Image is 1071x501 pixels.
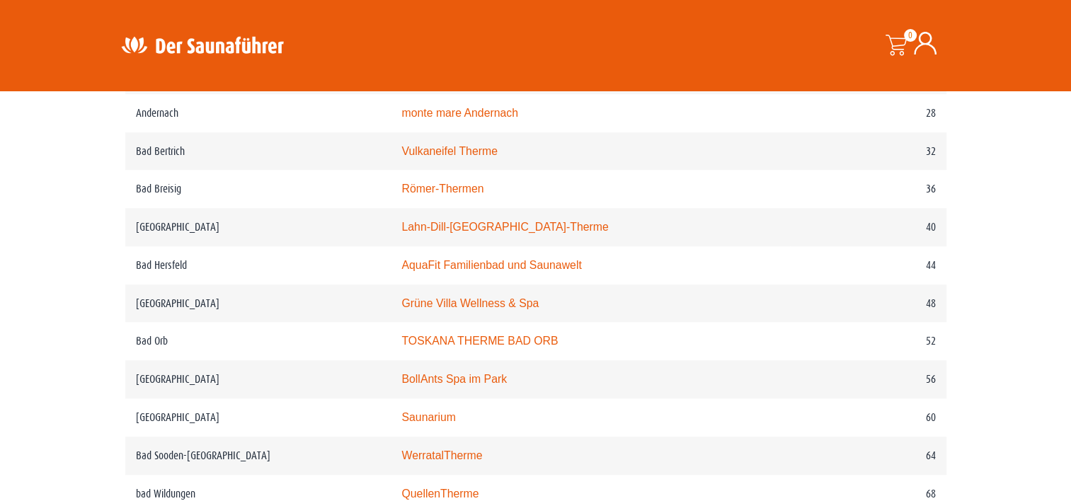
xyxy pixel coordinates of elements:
[401,373,507,385] a: BollAnts Spa im Park
[401,411,456,423] a: Saunarium
[125,170,391,208] td: Bad Breisig
[125,284,391,323] td: [GEOGRAPHIC_DATA]
[401,221,608,233] a: Lahn-Dill-[GEOGRAPHIC_DATA]-Therme
[125,322,391,360] td: Bad Orb
[401,183,483,195] a: Römer-Thermen
[790,322,946,360] td: 52
[401,335,558,347] a: TOSKANA THERME BAD ORB
[790,284,946,323] td: 48
[790,208,946,246] td: 40
[401,488,479,500] a: QuellenTherme
[790,437,946,475] td: 64
[401,145,498,157] a: Vulkaneifel Therme
[401,449,482,461] a: WerratalTherme
[125,246,391,284] td: Bad Hersfeld
[401,107,518,119] a: monte mare Andernach
[790,246,946,284] td: 44
[125,94,391,132] td: Andernach
[401,297,539,309] a: Grüne Villa Wellness & Spa
[125,132,391,171] td: Bad Bertrich
[125,208,391,246] td: [GEOGRAPHIC_DATA]
[125,437,391,475] td: Bad Sooden-[GEOGRAPHIC_DATA]
[904,29,917,42] span: 0
[790,170,946,208] td: 36
[790,94,946,132] td: 28
[125,398,391,437] td: [GEOGRAPHIC_DATA]
[790,398,946,437] td: 60
[790,360,946,398] td: 56
[125,360,391,398] td: [GEOGRAPHIC_DATA]
[401,259,581,271] a: AquaFit Familienbad und Saunawelt
[790,132,946,171] td: 32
